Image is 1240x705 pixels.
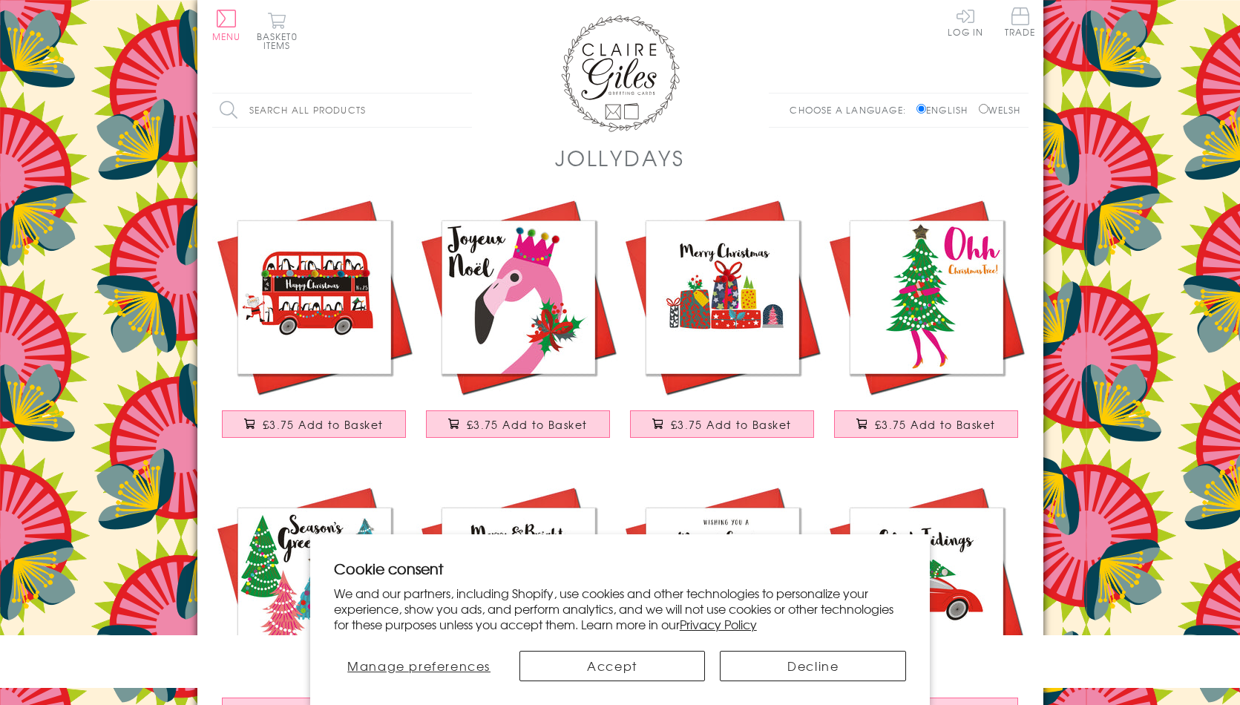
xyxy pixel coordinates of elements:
span: £3.75 Add to Basket [671,417,792,432]
h2: Cookie consent [334,558,907,579]
img: Christmas Card, Flamingo, Joueux Noel, Embellished with colourful pompoms [416,195,620,399]
span: Manage preferences [347,657,491,675]
label: Welsh [979,103,1021,117]
button: £3.75 Add to Basket [630,410,814,438]
span: 0 items [263,30,298,52]
input: Search all products [212,94,472,127]
input: Welsh [979,104,988,114]
img: Christmas Card, Ohh Christmas Tree! Embellished with a shiny padded star [824,195,1029,399]
button: Decline [720,651,906,681]
input: English [916,104,926,114]
button: £3.75 Add to Basket [834,410,1018,438]
a: Trade [1005,7,1036,39]
img: Christmas Card, Santa on the Bus, Embellished with colourful pompoms [212,195,416,399]
img: Christmas Card, Unicorn Sleigh, Embellished with colourful pompoms [620,482,824,686]
img: Christmas Card, Pile of Presents, Embellished with colourful pompoms [620,195,824,399]
span: £3.75 Add to Basket [875,417,996,432]
img: Claire Giles Greetings Cards [561,15,680,132]
p: We and our partners, including Shopify, use cookies and other technologies to personalize your ex... [334,586,907,632]
span: £3.75 Add to Basket [263,417,384,432]
a: Christmas Card, Pile of Presents, Embellished with colourful pompoms £3.75 Add to Basket [620,195,824,453]
span: Menu [212,30,241,43]
button: Manage preferences [334,651,505,681]
button: £3.75 Add to Basket [222,410,406,438]
input: Search [457,94,472,127]
span: £3.75 Add to Basket [467,417,588,432]
a: Christmas Card, Flamingo, Joueux Noel, Embellished with colourful pompoms £3.75 Add to Basket [416,195,620,453]
span: Trade [1005,7,1036,36]
button: Accept [519,651,706,681]
img: Christmas Card, Season's Greetings, Embellished with a shiny padded star [212,482,416,686]
button: £3.75 Add to Basket [426,410,610,438]
img: Christmas Card, Christmas Tree on Car, Embellished with colourful pompoms [824,482,1029,686]
a: Log In [948,7,983,36]
label: English [916,103,975,117]
img: Christmas Card, Pineapple and Pompoms, Embellished with colourful pompoms [416,482,620,686]
h1: JollyDays [555,142,685,173]
button: Menu [212,10,241,41]
a: Privacy Policy [680,615,757,633]
a: Christmas Card, Ohh Christmas Tree! Embellished with a shiny padded star £3.75 Add to Basket [824,195,1029,453]
p: Choose a language: [790,103,913,117]
a: Christmas Card, Santa on the Bus, Embellished with colourful pompoms £3.75 Add to Basket [212,195,416,453]
button: Basket0 items [257,12,298,50]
